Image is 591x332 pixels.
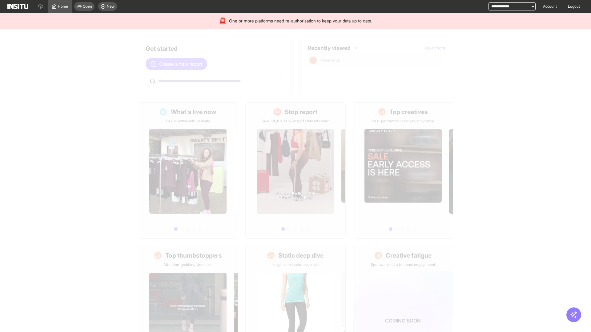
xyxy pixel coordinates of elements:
span: Open [83,4,92,9]
img: Logo [7,4,28,9]
span: One or more platforms need re-authorisation to keep your data up to date. [229,18,372,24]
span: New [107,4,115,9]
div: 🚨 [219,17,227,25]
span: Home [58,4,68,9]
